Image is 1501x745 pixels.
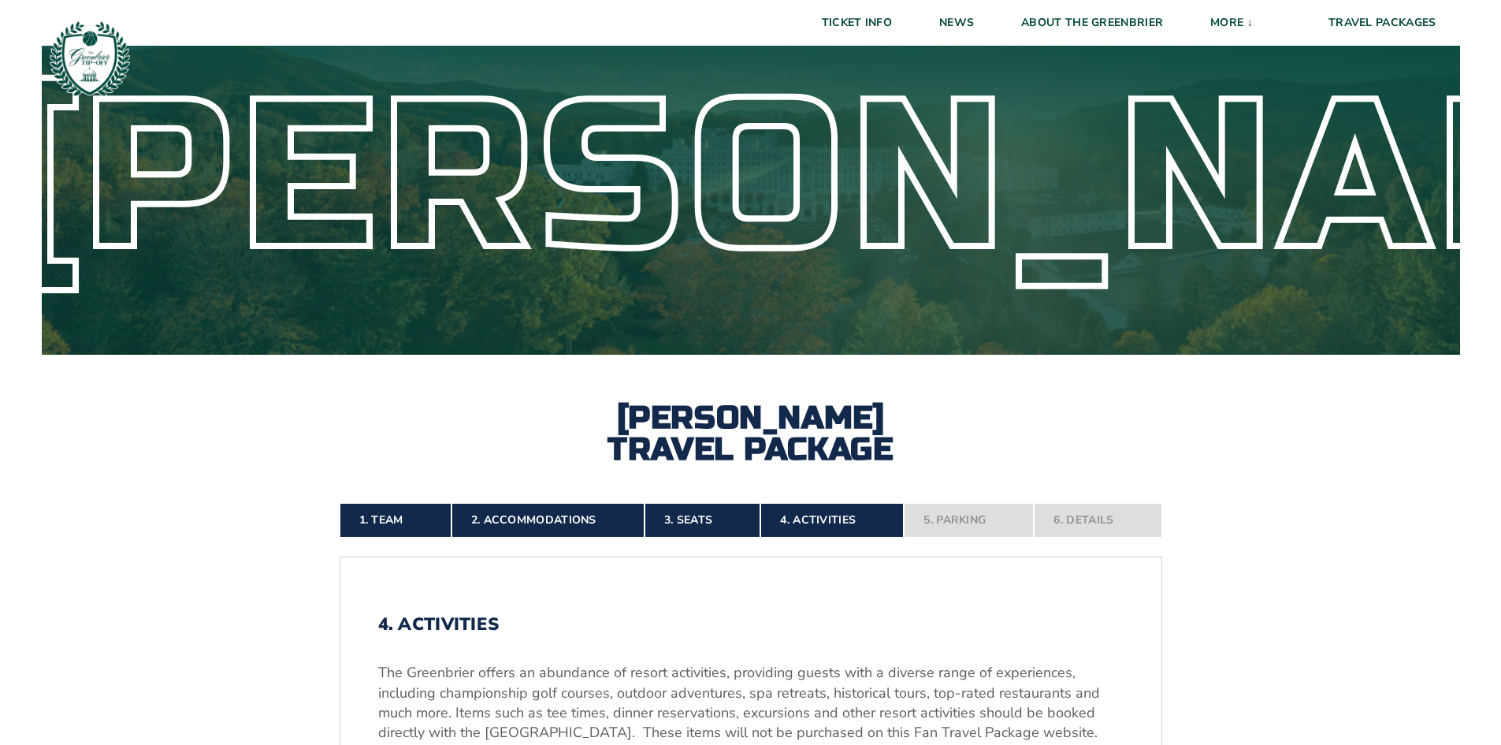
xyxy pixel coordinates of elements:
h2: 4. Activities [378,614,1124,635]
a: 1. Team [340,503,451,538]
a: 2. Accommodations [451,503,645,538]
img: Greenbrier Tip-Off [47,16,132,101]
a: 3. Seats [645,503,760,538]
h2: [PERSON_NAME] Travel Package [578,402,924,465]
